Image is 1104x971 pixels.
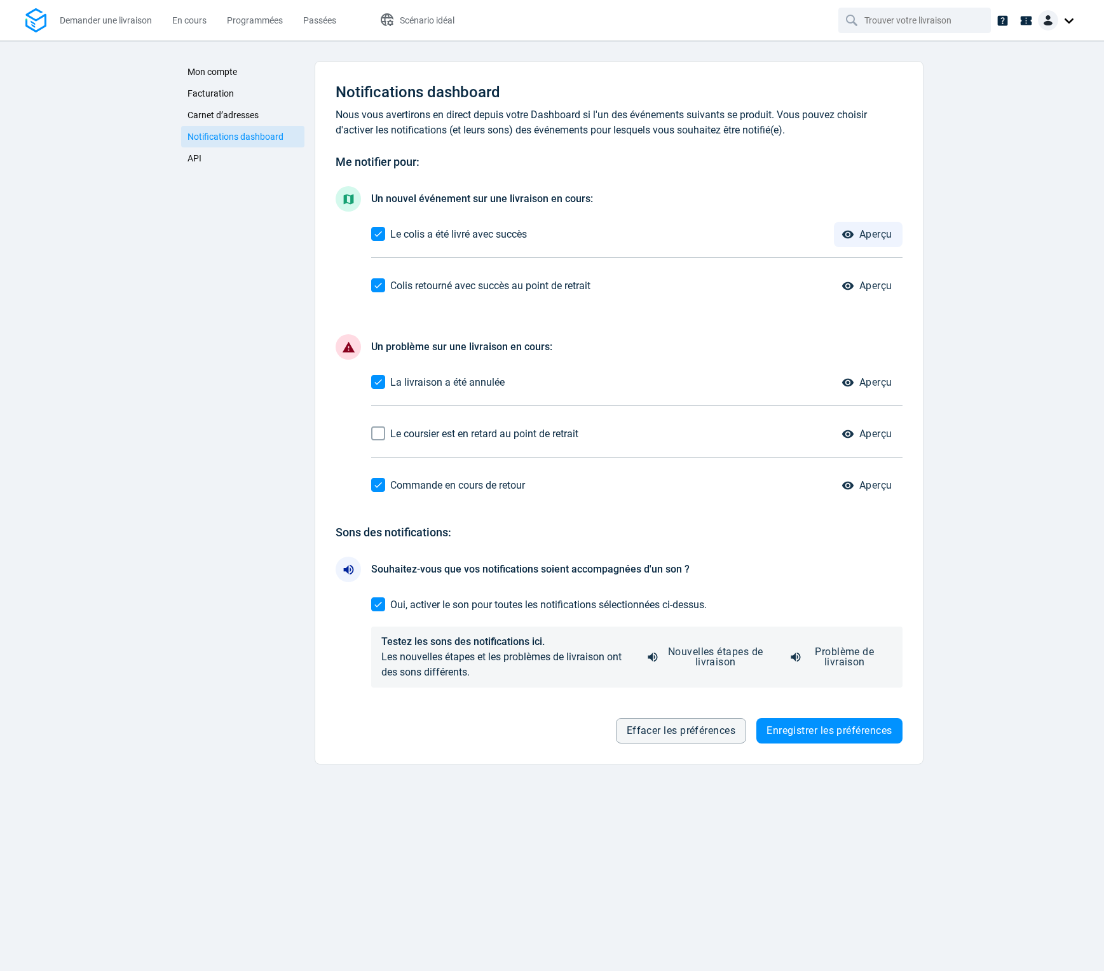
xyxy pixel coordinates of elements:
span: Colis retourné avec succès au point de retrait [390,280,590,292]
span: Oui, activer le son pour toutes les notifications sélectionnées ci-dessus. [390,599,707,611]
span: Un problème sur une livraison en cours: [371,341,552,353]
span: Souhaitez-vous que vos notifications soient accompagnées d'un son ? [371,563,690,575]
a: Mon compte [181,61,305,83]
span: Notifications dashboard [336,83,500,101]
img: Client [1038,10,1058,31]
span: Notifications dashboard [187,132,283,142]
span: Enregistrer les préférences [767,726,892,736]
span: Passées [303,15,336,25]
span: Un nouvel événement sur une livraison en cours: [371,193,593,205]
span: Testez les sons des notifications ici. [381,635,545,648]
span: Effacer les préférences [627,726,736,736]
span: En cours [172,15,207,25]
button: Aperçu [834,370,903,395]
input: Trouver votre livraison [864,8,967,32]
a: Carnet d’adresses [181,104,305,126]
span: Carnet d’adresses [187,110,259,120]
span: Sons des notifications: [336,526,451,539]
a: Notifications dashboard [181,126,305,147]
span: Aperçu [859,480,892,491]
span: Nouvelles étapes de livraison [664,647,767,667]
span: Demander une livraison [60,15,152,25]
button: Aperçu [834,222,903,247]
span: Le coursier est en retard au point de retrait [390,428,578,440]
button: Aperçu [834,273,903,299]
span: Le colis a été livré avec succès [390,228,527,240]
a: API [181,147,305,169]
span: La livraison a été annulée [390,376,505,388]
span: Aperçu [859,429,892,439]
button: Problème de livraison [782,634,892,680]
span: Aperçu [859,229,892,240]
span: Les nouvelles étapes et les problèmes de livraison ont des sons différents. [381,651,622,678]
button: Nouvelles étapes de livraison [639,634,777,680]
span: Commande en cours de retour [390,479,525,491]
span: Aperçu [859,281,892,291]
span: Aperçu [859,377,892,388]
button: Enregistrer les préférences [756,718,902,744]
button: Aperçu [834,473,903,498]
img: Logo [25,8,46,33]
span: Me notifier pour: [336,155,419,168]
span: Problème de livraison [807,647,882,667]
span: API [187,153,201,163]
span: Mon compte [187,67,237,77]
button: Effacer les préférences [616,718,747,744]
button: Aperçu [834,421,903,447]
span: Scénario idéal [400,15,454,25]
span: Facturation [187,88,234,98]
span: Nous vous avertirons en direct depuis votre Dashboard si l'un des événements suivants se produit.... [336,109,867,136]
a: Facturation [181,83,305,104]
span: Programmées [227,15,283,25]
